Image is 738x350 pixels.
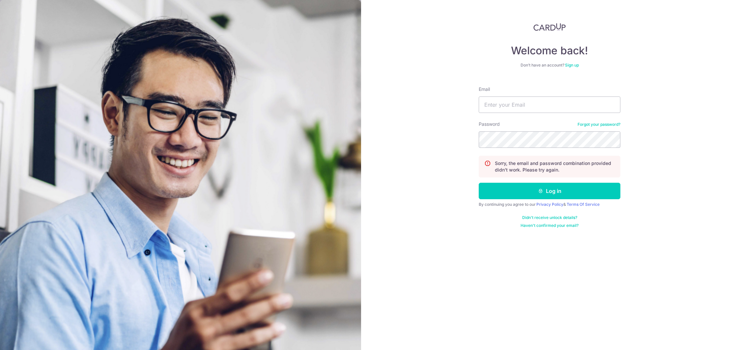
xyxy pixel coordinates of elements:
div: By continuing you agree to our & [479,202,620,207]
a: Sign up [565,63,579,67]
h4: Welcome back! [479,44,620,57]
label: Email [479,86,490,93]
input: Enter your Email [479,96,620,113]
label: Password [479,121,500,127]
p: Sorry, the email and password combination provided didn't work. Please try again. [495,160,615,173]
div: Don’t have an account? [479,63,620,68]
a: Forgot your password? [578,122,620,127]
a: Terms Of Service [567,202,600,207]
a: Privacy Policy [536,202,563,207]
a: Haven't confirmed your email? [521,223,579,228]
a: Didn't receive unlock details? [522,215,577,220]
button: Log in [479,183,620,199]
img: CardUp Logo [533,23,566,31]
